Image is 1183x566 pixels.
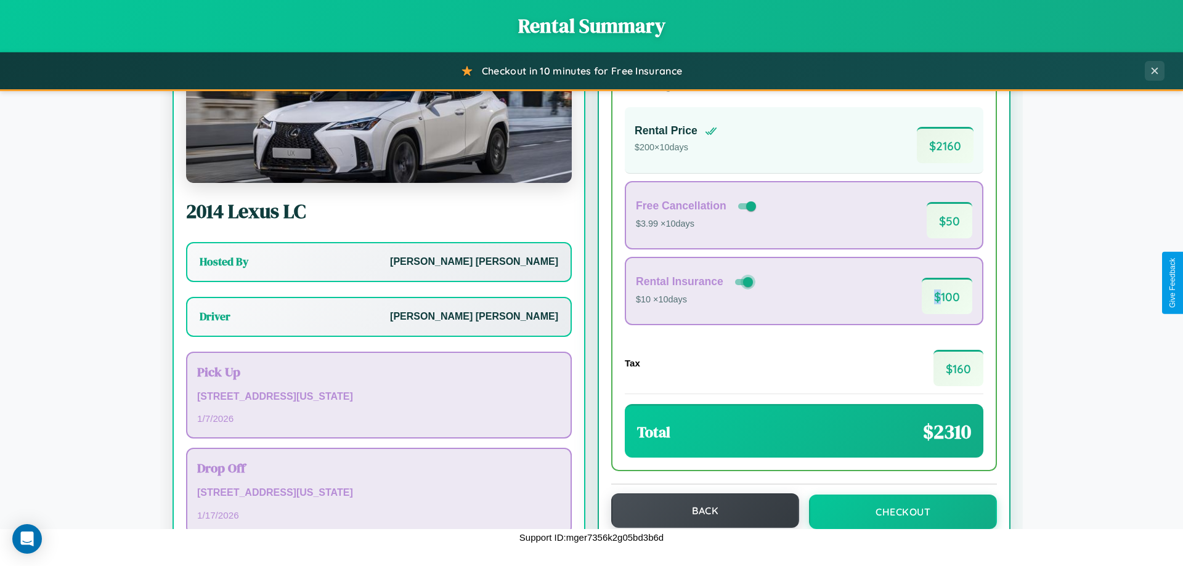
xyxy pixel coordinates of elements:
[197,484,561,502] p: [STREET_ADDRESS][US_STATE]
[390,308,558,326] p: [PERSON_NAME] [PERSON_NAME]
[933,350,983,386] span: $ 160
[635,140,717,156] p: $ 200 × 10 days
[625,358,640,368] h4: Tax
[927,202,972,238] span: $ 50
[917,127,974,163] span: $ 2160
[12,524,42,554] div: Open Intercom Messenger
[197,459,561,477] h3: Drop Off
[197,410,561,427] p: 1 / 7 / 2026
[12,12,1171,39] h1: Rental Summary
[635,124,697,137] h4: Rental Price
[186,198,572,225] h2: 2014 Lexus LC
[636,292,755,308] p: $10 × 10 days
[611,493,799,528] button: Back
[636,216,758,232] p: $3.99 × 10 days
[1168,258,1177,308] div: Give Feedback
[809,495,997,529] button: Checkout
[923,418,971,445] span: $ 2310
[482,65,682,77] span: Checkout in 10 minutes for Free Insurance
[519,529,664,546] p: Support ID: mger7356k2g05bd3b6d
[636,275,723,288] h4: Rental Insurance
[636,200,726,212] h4: Free Cancellation
[200,309,230,324] h3: Driver
[637,422,670,442] h3: Total
[200,254,248,269] h3: Hosted By
[197,507,561,524] p: 1 / 17 / 2026
[197,363,561,381] h3: Pick Up
[186,60,572,183] img: Lexus LC
[390,253,558,271] p: [PERSON_NAME] [PERSON_NAME]
[922,278,972,314] span: $ 100
[197,388,561,406] p: [STREET_ADDRESS][US_STATE]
